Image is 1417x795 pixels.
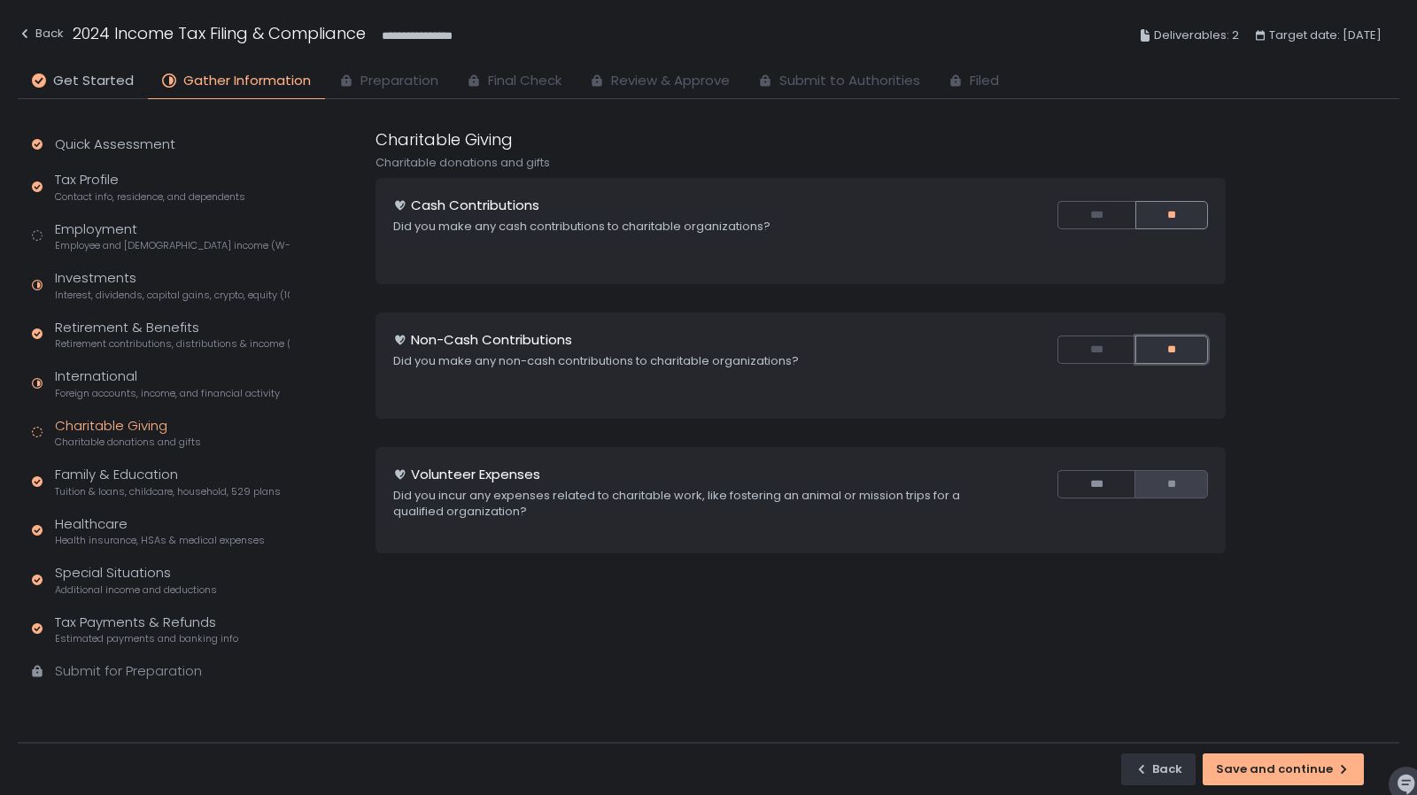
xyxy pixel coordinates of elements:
span: Employee and [DEMOGRAPHIC_DATA] income (W-2s) [55,239,290,252]
span: Tuition & loans, childcare, household, 529 plans [55,485,281,498]
div: Employment [55,220,290,253]
div: Investments [55,268,290,302]
div: Quick Assessment [55,135,175,155]
button: Back [18,21,64,50]
span: Final Check [488,71,561,91]
div: Healthcare [55,514,265,548]
span: Filed [970,71,999,91]
span: Additional income and deductions [55,583,217,597]
div: Tax Payments & Refunds [55,613,238,646]
div: Did you make any cash contributions to charitable organizations? [393,219,987,235]
div: Save and continue [1216,761,1351,777]
div: Did you make any non-cash contributions to charitable organizations? [393,353,987,369]
div: Family & Education [55,465,281,498]
div: Submit for Preparation [55,661,202,682]
span: Submit to Authorities [779,71,920,91]
span: Retirement contributions, distributions & income (1099-R, 5498) [55,337,290,351]
span: Deliverables: 2 [1154,25,1239,46]
h1: 2024 Income Tax Filing & Compliance [73,21,366,45]
h1: Volunteer Expenses [411,465,540,485]
span: Foreign accounts, income, and financial activity [55,387,280,400]
span: Get Started [53,71,134,91]
span: Interest, dividends, capital gains, crypto, equity (1099s, K-1s) [55,289,290,302]
button: Save and continue [1203,753,1364,785]
span: Review & Approve [611,71,730,91]
h1: Non-Cash Contributions [411,330,572,351]
span: Estimated payments and banking info [55,632,238,645]
span: Contact info, residence, and dependents [55,190,245,204]
span: Charitable donations and gifts [55,436,201,449]
div: Special Situations [55,563,217,597]
div: Charitable donations and gifts [376,155,1226,171]
div: Back [1134,761,1182,777]
div: Did you incur any expenses related to charitable work, like fostering an animal or mission trips ... [393,488,987,520]
h1: Charitable Giving [376,127,513,151]
button: Back [1121,753,1196,785]
div: Retirement & Benefits [55,318,290,351]
span: Target date: [DATE] [1269,25,1382,46]
div: Charitable Giving [55,416,201,450]
span: Health insurance, HSAs & medical expenses [55,534,265,547]
span: Gather Information [183,71,311,91]
h1: Cash Contributions [411,196,539,216]
div: Tax Profile [55,170,245,204]
div: Back [18,23,64,44]
div: International [55,367,280,400]
span: Preparation [360,71,438,91]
